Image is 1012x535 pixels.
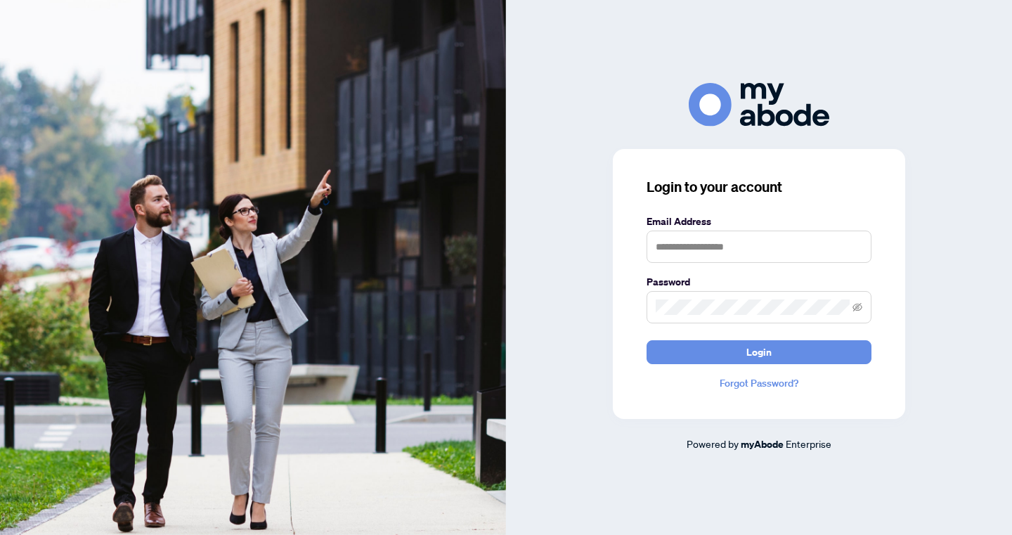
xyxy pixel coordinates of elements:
[852,302,862,312] span: eye-invisible
[647,340,871,364] button: Login
[786,437,831,450] span: Enterprise
[687,437,739,450] span: Powered by
[647,274,871,290] label: Password
[647,177,871,197] h3: Login to your account
[741,437,784,452] a: myAbode
[647,375,871,391] a: Forgot Password?
[746,341,772,363] span: Login
[689,83,829,126] img: ma-logo
[647,214,871,229] label: Email Address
